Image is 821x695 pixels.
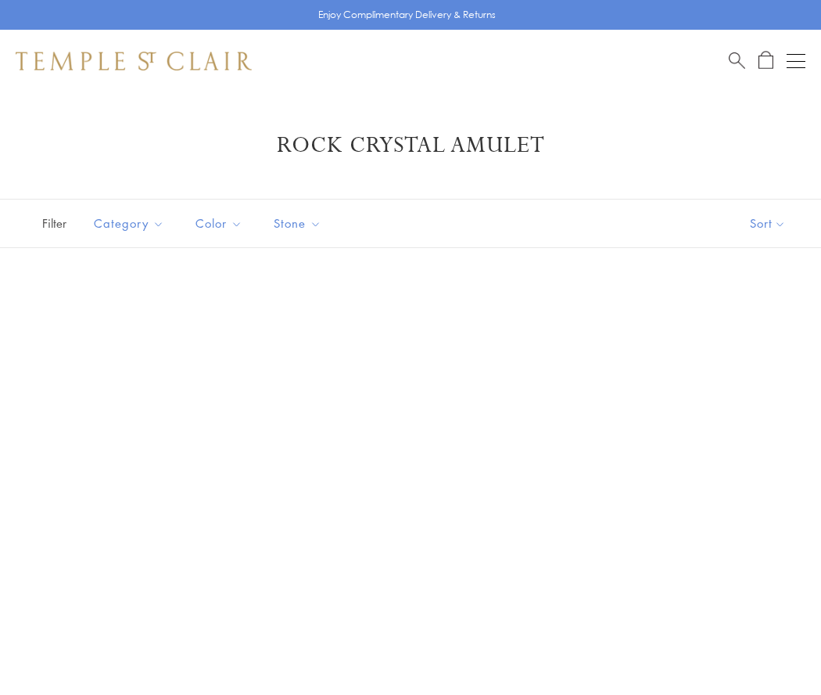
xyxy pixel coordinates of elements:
[715,200,821,247] button: Show sort by
[729,51,745,70] a: Search
[188,214,254,233] span: Color
[787,52,805,70] button: Open navigation
[266,214,333,233] span: Stone
[86,214,176,233] span: Category
[318,7,496,23] p: Enjoy Complimentary Delivery & Returns
[758,51,773,70] a: Open Shopping Bag
[184,206,254,241] button: Color
[82,206,176,241] button: Category
[262,206,333,241] button: Stone
[16,52,252,70] img: Temple St. Clair
[39,131,782,160] h1: Rock Crystal Amulet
